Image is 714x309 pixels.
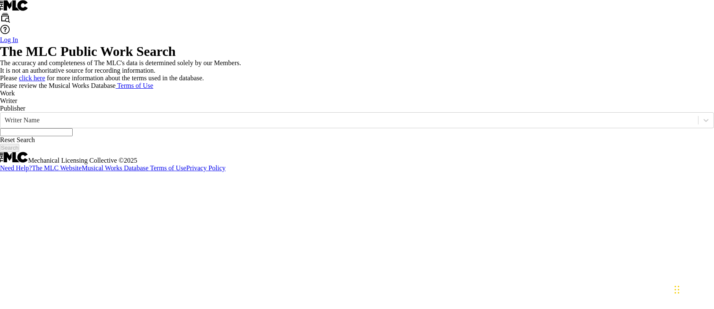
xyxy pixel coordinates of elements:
[19,74,45,82] a: click here
[672,269,714,309] iframe: Chat Widget
[81,164,186,172] a: Musical Works Database Terms of Use
[186,164,226,172] a: Privacy Policy
[32,164,81,172] a: The MLC Website
[675,277,680,302] div: Drag
[28,157,137,164] span: Mechanical Licensing Collective © 2025
[5,116,694,124] div: Writer Name
[115,82,153,89] a: Terms of Use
